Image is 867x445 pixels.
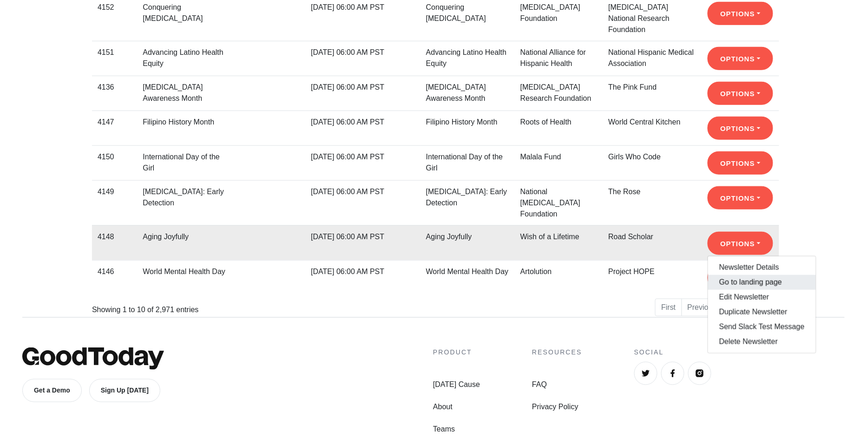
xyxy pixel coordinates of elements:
[420,145,515,180] td: International Day of the Girl
[708,186,773,209] button: Options
[520,268,552,275] a: Artolution
[420,180,515,225] td: [MEDICAL_DATA]: Early Detection
[532,347,582,357] h4: Resources
[433,380,480,391] a: [DATE] Cause
[661,362,684,385] a: Facebook
[668,369,677,378] img: Facebook
[420,76,515,111] td: [MEDICAL_DATA] Awareness Month
[420,260,515,295] td: World Mental Health Day
[305,111,420,145] td: [DATE] 06:00 AM PST
[695,369,704,378] img: Instagram
[92,180,137,225] td: 4149
[92,225,137,260] td: 4148
[305,260,420,295] td: [DATE] 06:00 AM PST
[708,47,773,70] button: Options
[433,402,480,413] a: About
[92,145,137,180] td: 4150
[420,41,515,76] td: Advancing Latino Health Equity
[520,118,571,126] a: Roots of Health
[433,424,480,435] a: Teams
[708,320,816,334] a: Send Slack Test Message
[137,180,235,225] td: [MEDICAL_DATA]: Early Detection
[708,260,816,275] a: Newsletter Details
[420,225,515,260] td: Aging Joyfully
[305,41,420,76] td: [DATE] 06:00 AM PST
[92,76,137,111] td: 4136
[708,2,773,25] button: Options
[92,260,137,295] td: 4146
[420,111,515,145] td: Filipino History Month
[532,402,582,413] a: Privacy Policy
[305,180,420,225] td: [DATE] 06:00 AM PST
[708,82,773,105] button: Options
[137,260,235,295] td: World Mental Health Day
[92,111,137,145] td: 4147
[137,145,235,180] td: International Day of the Girl
[608,268,655,275] a: Project HOPE
[608,233,653,241] a: Road Scholar
[22,379,82,402] a: Get a Demo
[22,347,164,370] img: GoodToday
[520,48,586,67] a: National Alliance for Hispanic Health
[708,256,816,353] div: Options
[520,153,561,161] a: Malala Fund
[520,188,580,218] a: National [MEDICAL_DATA] Foundation
[137,41,235,76] td: Advancing Latino Health Equity
[708,117,773,140] button: Options
[92,298,368,315] div: Showing 1 to 10 of 2,971 entries
[634,362,657,385] a: Twitter
[137,76,235,111] td: [MEDICAL_DATA] Awareness Month
[92,41,137,76] td: 4151
[305,145,420,180] td: [DATE] 06:00 AM PST
[305,225,420,260] td: [DATE] 06:00 AM PST
[520,83,591,102] a: [MEDICAL_DATA] Research Foundation
[608,83,657,91] a: The Pink Fund
[708,334,816,349] a: Delete Newsletter
[608,118,680,126] a: World Central Kitchen
[532,380,582,391] a: FAQ
[520,3,580,22] a: [MEDICAL_DATA] Foundation
[708,305,816,320] a: Duplicate Newsletter
[641,369,650,378] img: Twitter
[608,188,640,196] a: The Rose
[708,290,816,305] a: Edit Newsletter
[137,225,235,260] td: Aging Joyfully
[520,233,579,241] a: Wish of a Lifetime
[688,362,711,385] a: Instagram
[708,275,816,290] a: Go to landing page
[608,153,661,161] a: Girls Who Code
[305,76,420,111] td: [DATE] 06:00 AM PST
[137,111,235,145] td: Filipino History Month
[89,379,160,402] a: Sign Up [DATE]
[708,232,773,255] button: Options
[708,151,773,175] button: Options
[608,48,694,67] a: National Hispanic Medical Association
[634,347,845,357] h4: Social
[608,3,670,33] a: [MEDICAL_DATA] National Research Foundation
[433,347,480,357] h4: Product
